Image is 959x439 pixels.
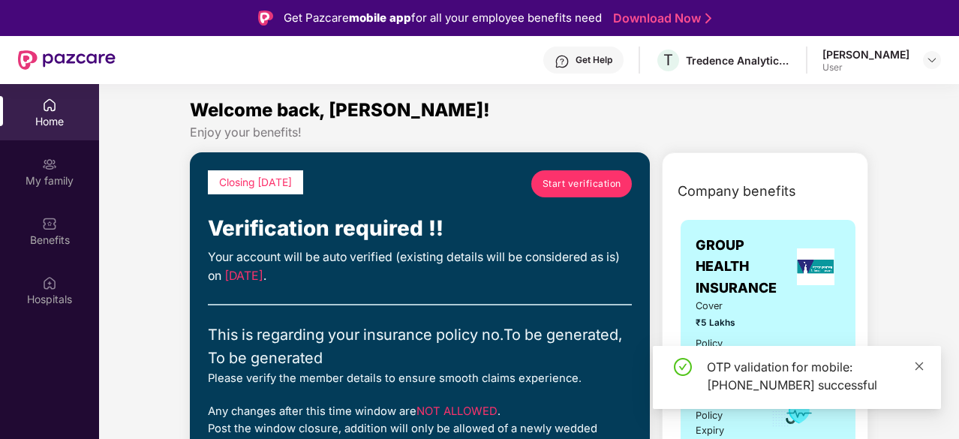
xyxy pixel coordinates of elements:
[208,212,632,245] div: Verification required !!
[663,51,673,69] span: T
[822,47,909,62] div: [PERSON_NAME]
[705,11,711,26] img: Stroke
[284,9,602,27] div: Get Pazcare for all your employee benefits need
[696,336,750,366] div: Policy issued
[914,361,924,371] span: close
[219,176,292,188] span: Closing [DATE]
[531,170,632,197] a: Start verification
[696,299,750,314] span: Cover
[674,358,692,376] span: check-circle
[576,54,612,66] div: Get Help
[797,248,834,285] img: insurerLogo
[208,323,632,370] div: This is regarding your insurance policy no. To be generated, To be generated
[42,157,57,172] img: svg+xml;base64,PHN2ZyB3aWR0aD0iMjAiIGhlaWdodD0iMjAiIHZpZXdCb3g9IjAgMCAyMCAyMCIgZmlsbD0ibm9uZSIgeG...
[190,125,868,140] div: Enjoy your benefits!
[678,181,796,202] span: Company benefits
[543,176,621,191] span: Start verification
[696,408,750,438] div: Policy Expiry
[42,275,57,290] img: svg+xml;base64,PHN2ZyBpZD0iSG9zcGl0YWxzIiB4bWxucz0iaHR0cDovL3d3dy53My5vcmcvMjAwMC9zdmciIHdpZHRoPS...
[707,358,923,394] div: OTP validation for mobile: [PHONE_NUMBER] successful
[613,11,707,26] a: Download Now
[208,248,632,286] div: Your account will be auto verified (existing details will be considered as is) on .
[926,54,938,66] img: svg+xml;base64,PHN2ZyBpZD0iRHJvcGRvd24tMzJ4MzIiIHhtbG5zPSJodHRwOi8vd3d3LnczLm9yZy8yMDAwL3N2ZyIgd2...
[190,99,490,121] span: Welcome back, [PERSON_NAME]!
[224,269,263,283] span: [DATE]
[208,370,632,387] div: Please verify the member details to ensure smooth claims experience.
[696,316,750,330] span: ₹5 Lakhs
[822,62,909,74] div: User
[258,11,273,26] img: Logo
[686,53,791,68] div: Tredence Analytics Solutions Private Limited
[555,54,570,69] img: svg+xml;base64,PHN2ZyBpZD0iSGVscC0zMngzMiIgeG1sbnM9Imh0dHA6Ly93d3cudzMub3JnLzIwMDAvc3ZnIiB3aWR0aD...
[42,216,57,231] img: svg+xml;base64,PHN2ZyBpZD0iQmVuZWZpdHMiIHhtbG5zPSJodHRwOi8vd3d3LnczLm9yZy8yMDAwL3N2ZyIgd2lkdGg9Ij...
[18,50,116,70] img: New Pazcare Logo
[416,404,498,418] span: NOT ALLOWED
[696,235,791,299] span: GROUP HEALTH INSURANCE
[42,98,57,113] img: svg+xml;base64,PHN2ZyBpZD0iSG9tZSIgeG1sbnM9Imh0dHA6Ly93d3cudzMub3JnLzIwMDAvc3ZnIiB3aWR0aD0iMjAiIG...
[349,11,411,25] strong: mobile app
